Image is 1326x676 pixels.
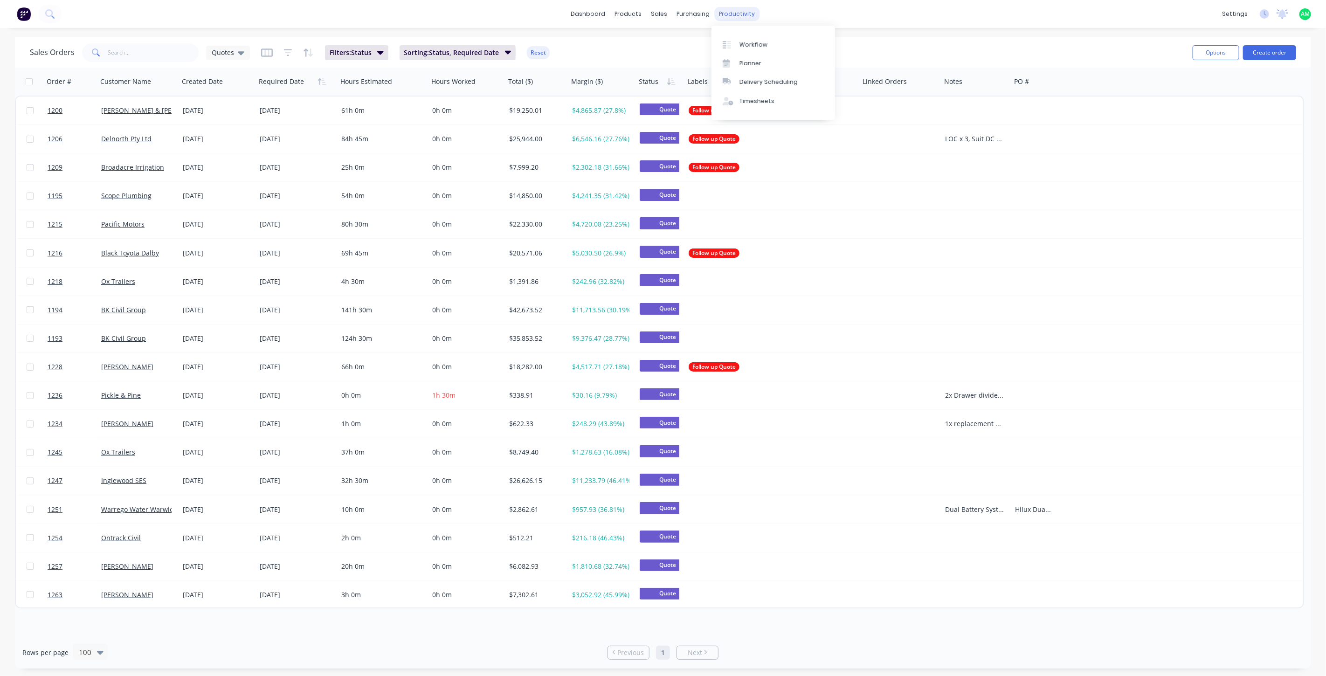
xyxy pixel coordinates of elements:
span: Quote [640,531,696,542]
span: 0h 0m [432,448,452,456]
div: 3h 0m [341,590,421,600]
div: Timesheets [739,97,774,105]
span: 1251 [48,505,62,514]
div: $6,546.16 (27.76%) [572,134,629,144]
button: Create order [1243,45,1296,60]
span: Quote [640,588,696,600]
button: Reset [527,46,550,59]
a: Pickle & Pine [101,391,141,400]
span: 0h 0m [432,334,452,343]
div: Workflow [739,41,767,49]
div: $18,282.00 [509,362,562,372]
a: Ox Trailers [101,448,135,456]
div: [DATE] [260,191,334,200]
span: 1206 [48,134,62,144]
button: Follow up Quote [689,134,739,144]
div: Total ($) [508,77,533,86]
span: 1236 [48,391,62,400]
div: [DATE] [183,419,252,428]
div: [DATE] [260,419,334,428]
div: [DATE] [183,562,252,571]
a: Pacific Motors [101,220,145,228]
div: $1,391.86 [509,277,562,286]
a: [PERSON_NAME] & [PERSON_NAME] [101,106,214,115]
a: 1206 [48,125,101,153]
div: 0h 0m [341,391,421,400]
span: Quote [640,559,696,571]
span: 0h 0m [432,305,452,314]
a: Page 1 is your current page [656,646,670,660]
span: Quote [640,160,696,172]
span: Next [688,648,702,657]
a: BK Civil Group [101,305,146,314]
div: Status [639,77,658,86]
span: 1234 [48,419,62,428]
span: 0h 0m [432,277,452,286]
span: 1257 [48,562,62,571]
a: [PERSON_NAME] [101,562,153,571]
span: Quote [640,388,696,400]
div: 141h 30m [341,305,421,315]
div: [DATE] [260,562,334,571]
div: sales [647,7,672,21]
a: 1257 [48,552,101,580]
a: Workflow [711,35,835,54]
div: [DATE] [260,533,334,543]
div: PO # [1014,77,1029,86]
div: $4,241.35 (31.42%) [572,191,629,200]
span: 1245 [48,448,62,457]
div: [DATE] [183,191,252,200]
div: [DATE] [183,220,252,229]
div: 124h 30m [341,334,421,343]
div: Customer Name [100,77,151,86]
div: Labels [688,77,708,86]
span: 1254 [48,533,62,543]
div: $242.96 (32.82%) [572,277,629,286]
a: 1194 [48,296,101,324]
div: [DATE] [260,277,334,286]
div: [DATE] [183,134,252,144]
span: Follow up Quote [692,134,736,144]
a: [PERSON_NAME] [101,419,153,428]
div: [DATE] [260,163,334,172]
div: $35,853.52 [509,334,562,343]
a: [PERSON_NAME] [101,362,153,371]
div: $248.29 (43.89%) [572,419,629,428]
div: Dual Battery System, Hilux [945,505,1004,514]
div: [DATE] [260,248,334,258]
div: [DATE] [183,277,252,286]
span: Quotes [212,48,234,57]
span: 0h 0m [432,505,452,514]
div: $216.18 (46.43%) [572,533,629,543]
div: 25h 0m [341,163,421,172]
button: Sorting:Status, Required Date [400,45,516,60]
div: productivity [715,7,760,21]
div: 32h 30m [341,476,421,485]
div: Margin ($) [571,77,603,86]
div: 80h 30m [341,220,421,229]
span: 0h 0m [432,533,452,542]
a: Scope Plumbing [101,191,152,200]
div: 54h 0m [341,191,421,200]
div: Hours Estimated [340,77,392,86]
a: 1216 [48,239,101,267]
div: $26,626.15 [509,476,562,485]
a: Black Toyota Dalby [101,248,159,257]
a: 1209 [48,153,101,181]
span: 0h 0m [432,163,452,172]
div: 1x replacement DS door Use model number 558 for quote data. [945,419,1004,428]
span: Follow up Quote [692,248,736,258]
a: 1193 [48,324,101,352]
a: 1200 [48,97,101,124]
div: 4h 30m [341,277,421,286]
span: 0h 0m [432,476,452,485]
div: [DATE] [183,362,252,372]
div: Linked Orders [863,77,907,86]
a: Delivery Scheduling [711,73,835,91]
div: [DATE] [183,391,252,400]
div: Required Date [259,77,304,86]
div: [DATE] [260,476,334,485]
a: Warrego Water Warwick [101,505,176,514]
div: 37h 0m [341,448,421,457]
span: Quote [640,331,696,343]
